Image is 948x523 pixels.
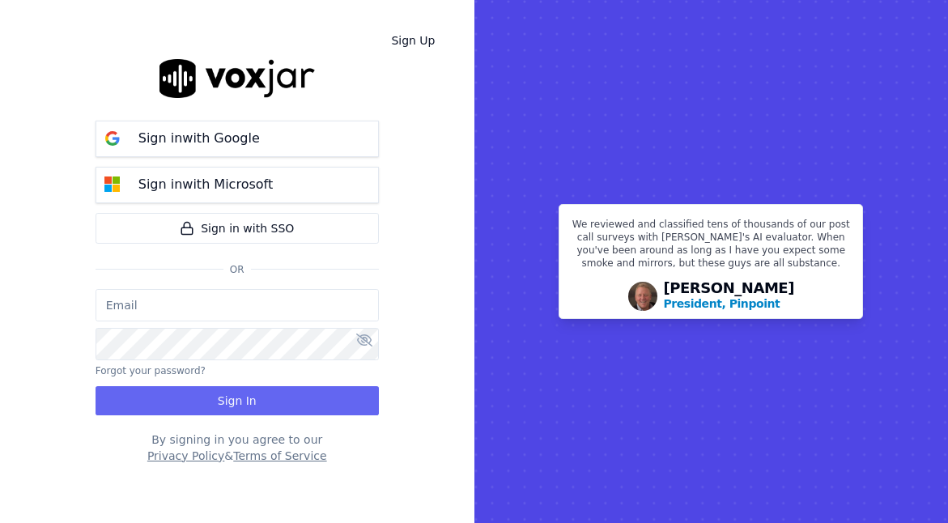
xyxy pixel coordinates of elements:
[96,167,379,203] button: Sign inwith Microsoft
[664,281,795,312] div: [PERSON_NAME]
[159,59,315,97] img: logo
[138,175,273,194] p: Sign in with Microsoft
[96,121,379,157] button: Sign inwith Google
[664,296,780,312] p: President, Pinpoint
[96,432,379,464] div: By signing in you agree to our &
[628,282,657,311] img: Avatar
[96,386,379,415] button: Sign In
[223,263,251,276] span: Or
[147,448,224,464] button: Privacy Policy
[96,289,379,321] input: Email
[96,364,206,377] button: Forgot your password?
[96,168,129,201] img: microsoft Sign in button
[138,129,260,148] p: Sign in with Google
[233,448,326,464] button: Terms of Service
[96,122,129,155] img: google Sign in button
[569,218,852,276] p: We reviewed and classified tens of thousands of our post call surveys with [PERSON_NAME]'s AI eva...
[378,26,448,55] a: Sign Up
[96,213,379,244] a: Sign in with SSO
